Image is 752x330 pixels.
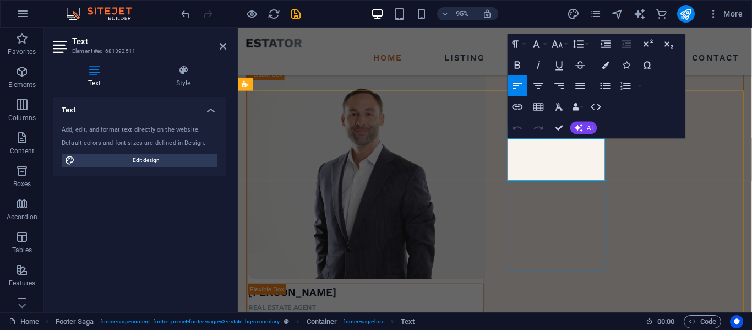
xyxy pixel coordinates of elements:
[596,75,615,96] button: Unordered List
[549,96,569,117] button: Clear Formatting
[657,315,674,328] span: 00 00
[8,80,36,89] p: Elements
[56,315,94,328] span: Click to select. Double-click to edit
[528,117,548,138] button: Redo (Ctrl+Shift+Z)
[8,47,36,56] p: Favorites
[341,315,384,328] span: . footer-saga-box
[549,75,569,96] button: Align Right
[570,96,585,117] button: Data Bindings
[528,75,548,96] button: Align Center
[617,55,636,75] button: Icons
[633,7,646,20] button: text_generator
[482,9,492,19] i: On resize automatically adjust zoom level to fit chosen device.
[586,96,606,117] button: HTML
[633,8,646,20] i: AI Writer
[704,5,747,23] button: More
[508,117,527,138] button: Undo (Ctrl+Z)
[549,117,569,138] button: Confirm (Ctrl+⏎)
[53,65,140,88] h4: Text
[267,7,280,20] button: reload
[7,213,37,221] p: Accordion
[589,8,602,20] i: Pages (Ctrl+Alt+S)
[289,7,302,20] button: save
[549,34,569,55] button: Font Size
[63,7,146,20] img: Editor Logo
[10,147,34,155] p: Content
[708,8,743,19] span: More
[655,8,668,20] i: Commerce
[508,75,527,96] button: Align Left
[12,246,32,255] p: Tables
[140,65,226,88] h4: Style
[284,318,289,324] i: This element is a customizable preset
[62,126,217,135] div: Add, edit, and format text directly on the website.
[659,34,679,55] button: Subscript
[616,75,636,96] button: Ordered List
[677,5,695,23] button: publish
[665,317,667,326] span: :
[53,97,226,117] h4: Text
[549,55,569,75] button: Underline (Ctrl+U)
[508,34,527,55] button: Paragraph Format
[307,315,337,328] span: Click to select. Double-click to edit
[638,34,658,55] button: Superscript
[72,46,204,56] h3: Element #ed-681392511
[437,7,476,20] button: 95%
[8,113,36,122] p: Columns
[636,75,644,96] button: Ordered List
[589,7,602,20] button: pages
[9,279,35,288] p: Features
[72,36,226,46] h2: Text
[528,96,548,117] button: Insert Table
[179,7,192,20] button: undo
[570,34,590,55] button: Line Height
[268,8,280,20] i: Reload page
[611,7,624,20] button: navigator
[528,34,548,55] button: Font Family
[596,34,616,55] button: Increase Indent
[290,8,302,20] i: Save (Ctrl+S)
[508,55,527,75] button: Bold (Ctrl+B)
[9,315,39,328] a: Click to cancel selection. Double-click to open Pages
[611,8,624,20] i: Navigator
[655,7,668,20] button: commerce
[62,154,217,167] button: Edit design
[567,7,580,20] button: design
[637,55,657,75] button: Special Characters
[78,154,214,167] span: Edit design
[62,139,217,148] div: Default colors and font sizes are defined in Design.
[56,315,415,328] nav: breadcrumb
[689,315,716,328] span: Code
[13,180,31,188] p: Boxes
[245,7,258,20] button: Click here to leave preview mode and continue editing
[570,75,590,96] button: Align Justify
[454,7,471,20] h6: 95%
[646,315,675,328] h6: Session time
[570,122,597,134] button: AI
[596,55,615,75] button: Colors
[401,315,415,328] span: Click to select. Double-click to edit
[730,315,743,328] button: Usercentrics
[617,34,637,55] button: Decrease Indent
[684,315,721,328] button: Code
[179,8,192,20] i: Undo: Change text (Ctrl+Z)
[587,125,593,131] span: AI
[528,55,548,75] button: Italic (Ctrl+I)
[570,55,590,75] button: Strikethrough
[567,8,580,20] i: Design (Ctrl+Alt+Y)
[99,315,280,328] span: . footer-saga-content .footer .preset-footer-saga-v3-estate .bg-secondary
[508,96,527,117] button: Insert Link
